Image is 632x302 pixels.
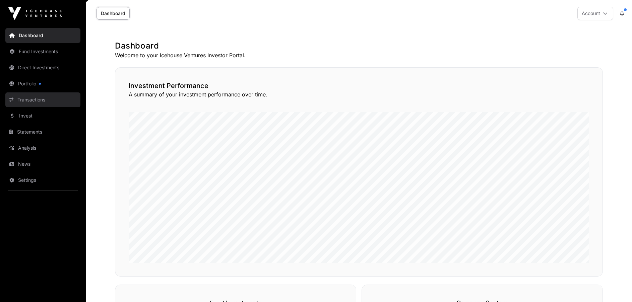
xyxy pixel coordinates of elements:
[115,41,603,51] h1: Dashboard
[5,125,80,139] a: Statements
[5,28,80,43] a: Dashboard
[5,44,80,59] a: Fund Investments
[5,141,80,155] a: Analysis
[97,7,130,20] a: Dashboard
[129,81,589,90] h2: Investment Performance
[598,270,632,302] iframe: Chat Widget
[8,7,62,20] img: Icehouse Ventures Logo
[129,90,589,98] p: A summary of your investment performance over time.
[115,51,603,59] p: Welcome to your Icehouse Ventures Investor Portal.
[5,173,80,187] a: Settings
[5,92,80,107] a: Transactions
[5,76,80,91] a: Portfolio
[577,7,613,20] button: Account
[5,157,80,171] a: News
[5,60,80,75] a: Direct Investments
[5,108,80,123] a: Invest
